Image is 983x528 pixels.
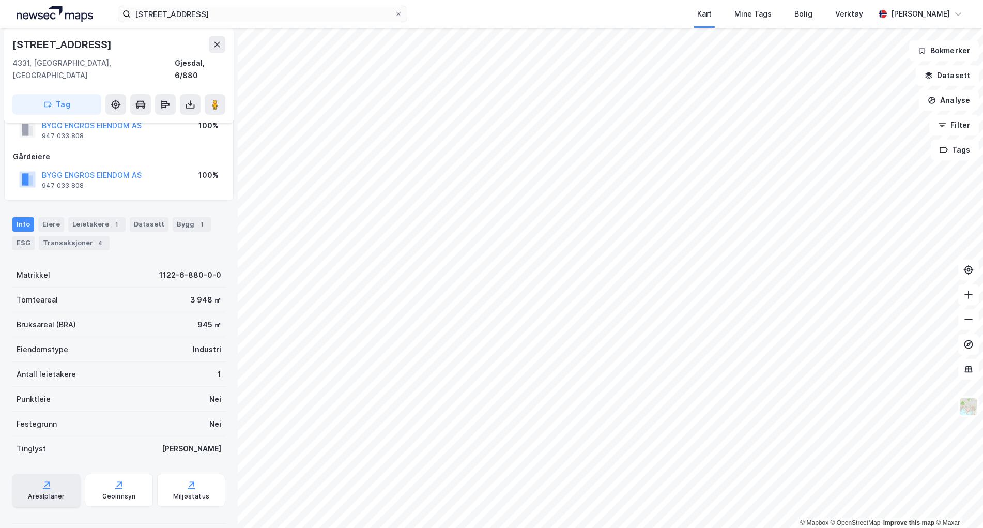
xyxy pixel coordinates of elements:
[196,219,207,230] div: 1
[12,217,34,232] div: Info
[17,294,58,306] div: Tomteareal
[13,150,225,163] div: Gårdeiere
[909,40,979,61] button: Bokmerker
[173,217,211,232] div: Bygg
[102,492,136,501] div: Geoinnsyn
[190,294,221,306] div: 3 948 ㎡
[919,90,979,111] button: Analyse
[38,217,64,232] div: Eiere
[28,492,65,501] div: Arealplaner
[12,36,114,53] div: [STREET_ADDRESS]
[734,8,772,20] div: Mine Tags
[173,492,209,501] div: Miljøstatus
[42,132,84,140] div: 947 033 808
[17,6,93,22] img: logo.a4113a55bc3d86da70a041830d287a7e.svg
[17,443,46,455] div: Tinglyst
[209,418,221,430] div: Nei
[794,8,812,20] div: Bolig
[17,319,76,331] div: Bruksareal (BRA)
[42,182,84,190] div: 947 033 808
[39,236,110,250] div: Transaksjoner
[198,169,219,182] div: 100%
[175,57,225,82] div: Gjesdal, 6/880
[697,8,712,20] div: Kart
[959,397,978,416] img: Z
[835,8,863,20] div: Verktøy
[931,478,983,528] div: Kontrollprogram for chat
[193,343,221,356] div: Industri
[17,418,57,430] div: Festegrunn
[17,343,68,356] div: Eiendomstype
[916,65,979,86] button: Datasett
[931,478,983,528] iframe: Chat Widget
[197,319,221,331] div: 945 ㎡
[12,57,175,82] div: 4331, [GEOGRAPHIC_DATA], [GEOGRAPHIC_DATA]
[218,368,221,381] div: 1
[800,519,828,526] a: Mapbox
[95,238,105,248] div: 4
[209,393,221,405] div: Nei
[162,443,221,455] div: [PERSON_NAME]
[883,519,934,526] a: Improve this map
[131,6,394,22] input: Søk på adresse, matrikkel, gårdeiere, leietakere eller personer
[12,236,35,250] div: ESG
[111,219,121,230] div: 1
[17,269,50,281] div: Matrikkel
[17,393,51,405] div: Punktleie
[159,269,221,281] div: 1122-6-880-0-0
[891,8,950,20] div: [PERSON_NAME]
[929,115,979,135] button: Filter
[68,217,126,232] div: Leietakere
[12,94,101,115] button: Tag
[17,368,76,381] div: Antall leietakere
[931,140,979,160] button: Tags
[198,119,219,132] div: 100%
[831,519,881,526] a: OpenStreetMap
[130,217,168,232] div: Datasett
